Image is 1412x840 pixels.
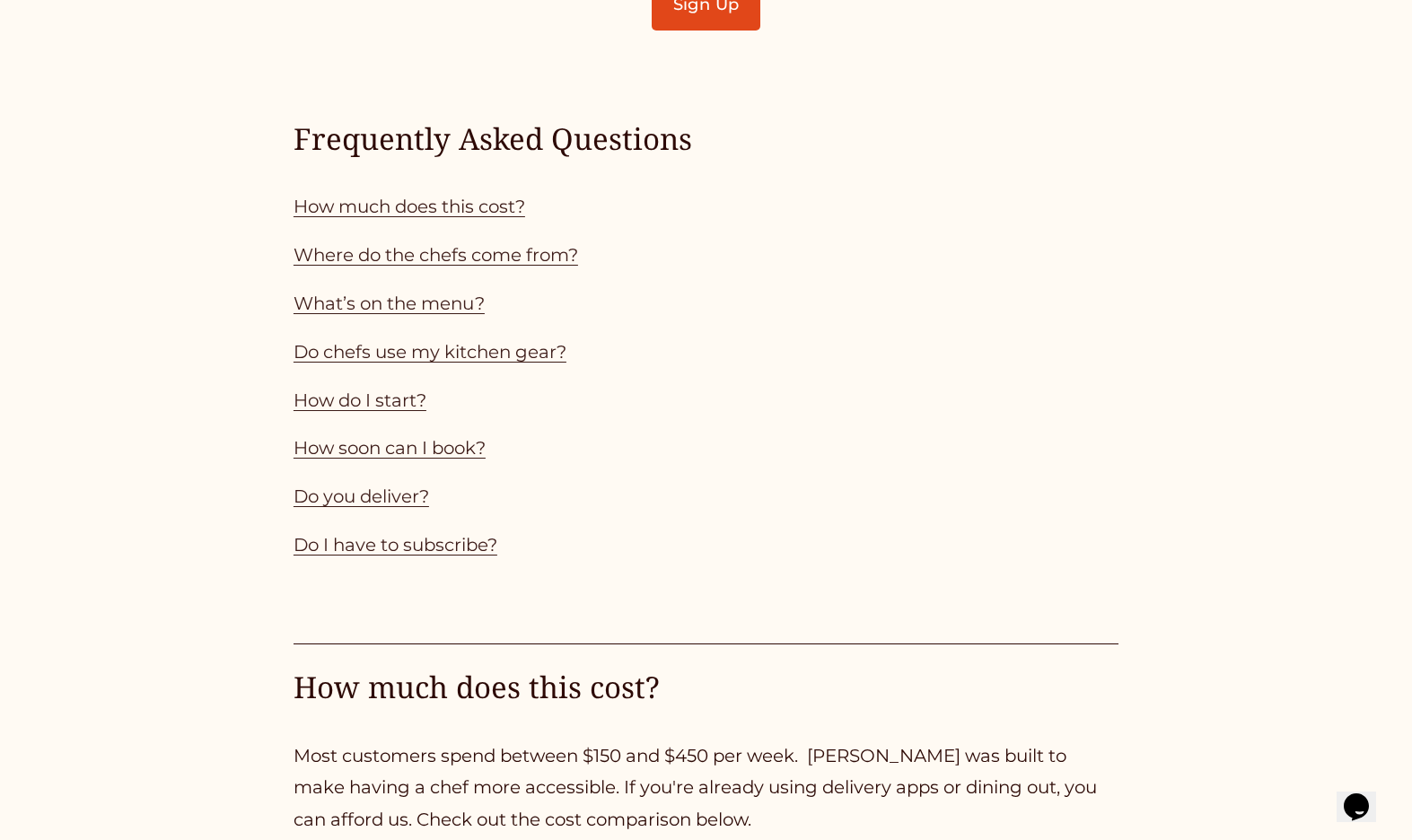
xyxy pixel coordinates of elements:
[294,486,429,507] a: Do you deliver?
[294,534,497,556] a: Do I have to subscribe?
[294,244,578,266] a: Where do the chefs come from?
[294,389,426,411] a: How do I start?
[294,668,1118,708] h4: How much does this cost?
[294,119,1118,160] h4: Frequently Asked Questions
[294,341,566,363] a: Do chefs use my kitchen gear?
[294,740,1118,836] p: Most customers spend between $150 and $450 per week. [PERSON_NAME] was built to make having a che...
[294,293,485,314] a: What’s on the menu?
[294,437,486,459] a: How soon can I book?
[1337,768,1394,822] iframe: chat widget
[294,196,525,217] a: How much does this cost?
